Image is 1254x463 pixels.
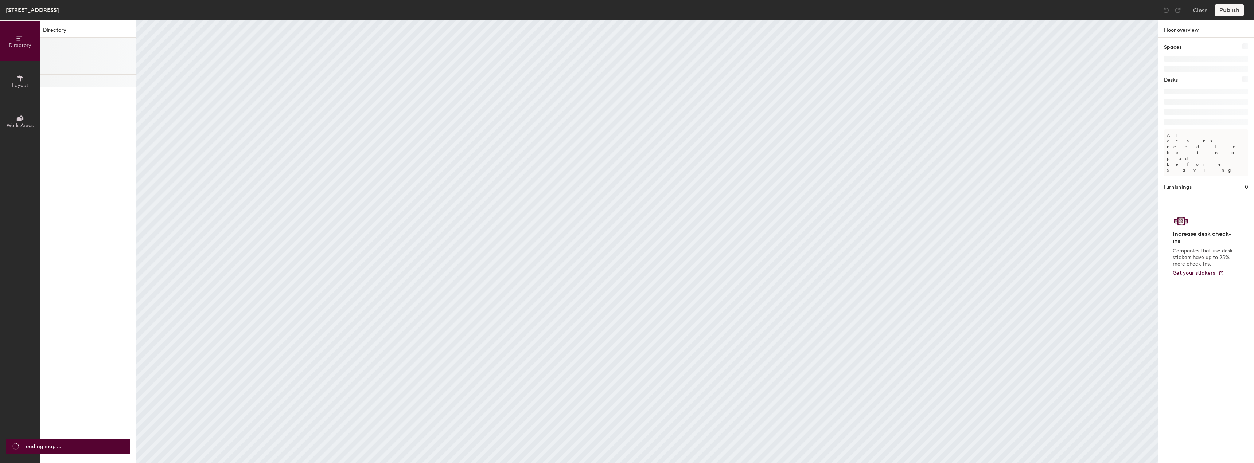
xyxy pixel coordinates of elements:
[1173,230,1235,245] h4: Increase desk check-ins
[1245,183,1248,191] h1: 0
[1173,270,1224,276] a: Get your stickers
[40,26,136,38] h1: Directory
[1158,20,1254,38] h1: Floor overview
[1193,4,1208,16] button: Close
[12,82,28,89] span: Layout
[1173,248,1235,267] p: Companies that use desk stickers have up to 25% more check-ins.
[1164,129,1248,176] p: All desks need to be in a pod before saving
[7,122,34,129] span: Work Areas
[1164,76,1178,84] h1: Desks
[9,42,31,48] span: Directory
[1173,270,1215,276] span: Get your stickers
[23,443,61,451] span: Loading map ...
[1164,43,1181,51] h1: Spaces
[1174,7,1181,14] img: Redo
[1164,183,1192,191] h1: Furnishings
[1163,7,1170,14] img: Undo
[6,5,59,15] div: [STREET_ADDRESS]
[136,20,1158,463] canvas: Map
[1173,215,1189,227] img: Sticker logo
